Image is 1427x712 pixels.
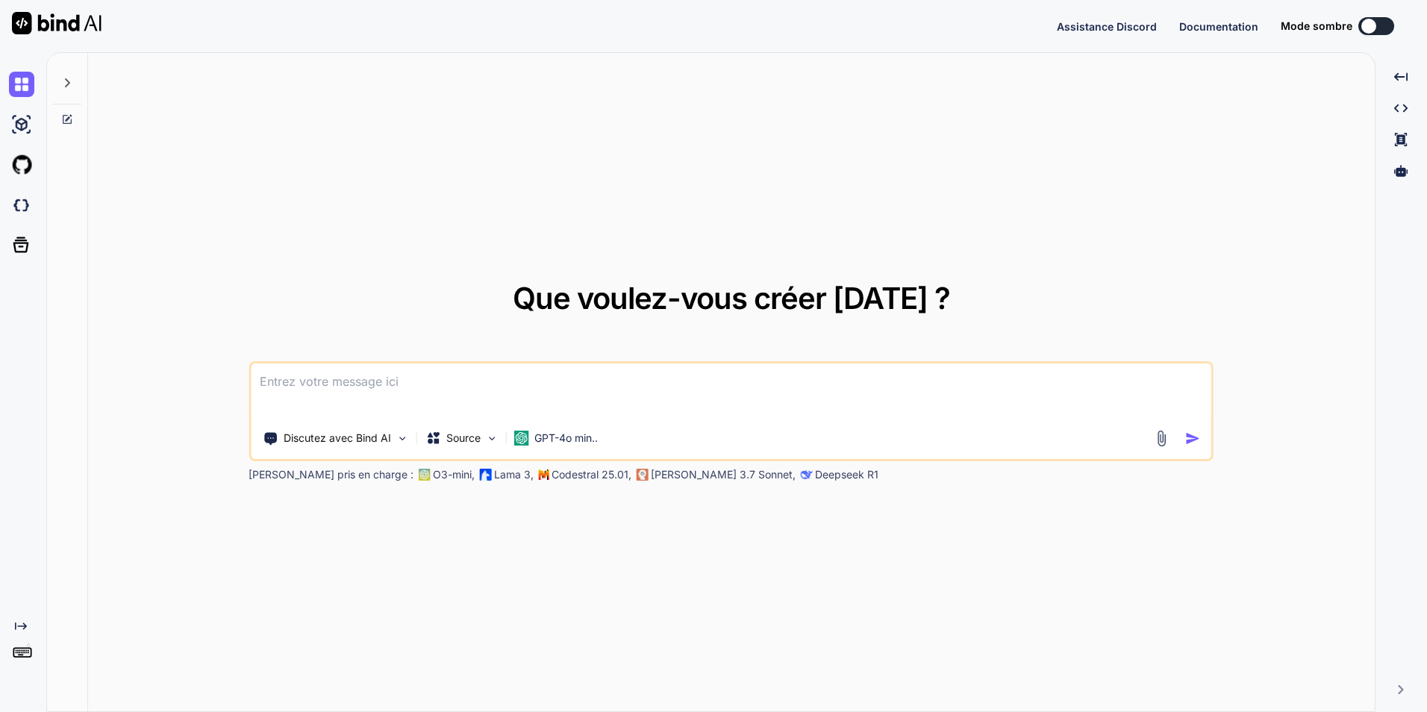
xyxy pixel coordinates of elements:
img: icône [1185,431,1201,446]
font: GPT-4o min.. [534,431,598,444]
img: githubLight [9,152,34,178]
img: Choisissez des modèles [485,432,498,445]
span: Assistance Discord [1057,20,1157,33]
p: [PERSON_NAME] 3.7 Sonnet, [651,467,796,482]
img: darkCloudIdeIcon [9,193,34,218]
span: Mode sombre [1281,19,1352,34]
p: Codestral 25.01, [552,467,631,482]
font: Lama 3, [494,468,534,481]
img: GPT-4 [418,469,430,481]
button: Documentation [1179,19,1258,34]
img: Lama2 [479,469,491,481]
img: Lier l’IA [12,12,102,34]
img: Outils de sélection [396,432,408,445]
button: Assistance Discord [1057,19,1157,34]
p: Source [446,431,481,446]
p: [PERSON_NAME] pris en charge : [249,467,413,482]
img: attachement [1153,430,1170,447]
img: GPT-4o mini [513,431,528,446]
p: O3-mini, [433,467,475,482]
p: Deepseek R1 [815,467,878,482]
span: Que voulez-vous créer [DATE] ? [513,280,950,316]
span: Documentation [1179,20,1258,33]
img: bavarder [9,72,34,97]
img: Claude [636,469,648,481]
img: Claude [800,469,812,481]
img: Ai-Studio [9,112,34,137]
img: Mistral-AI [538,469,549,480]
p: Discutez avec Bind AI [284,431,391,446]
